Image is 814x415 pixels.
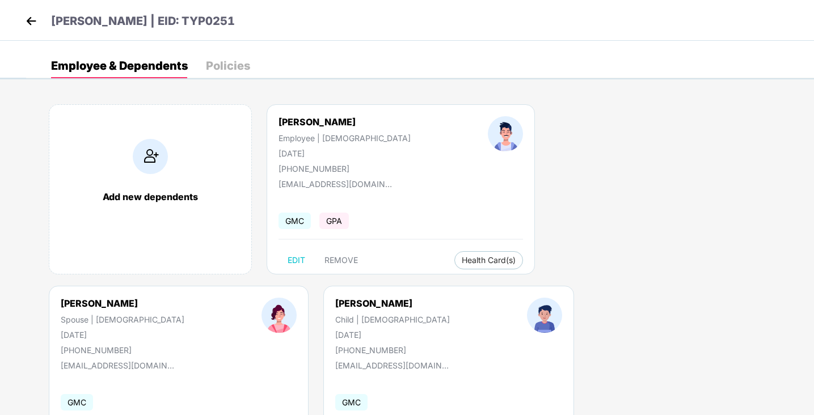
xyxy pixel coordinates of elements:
[279,133,411,143] div: Employee | [DEMOGRAPHIC_DATA]
[279,116,411,128] div: [PERSON_NAME]
[279,213,311,229] span: GMC
[462,257,516,263] span: Health Card(s)
[315,251,367,269] button: REMOVE
[23,12,40,29] img: back
[335,345,450,355] div: [PHONE_NUMBER]
[335,298,450,309] div: [PERSON_NAME]
[527,298,562,333] img: profileImage
[488,116,523,151] img: profileImage
[262,298,297,333] img: profileImage
[51,60,188,71] div: Employee & Dependents
[61,315,184,324] div: Spouse | [DEMOGRAPHIC_DATA]
[61,191,240,202] div: Add new dependents
[51,12,235,30] p: [PERSON_NAME] | EID: TYP0251
[279,149,411,158] div: [DATE]
[335,394,368,410] span: GMC
[61,330,184,340] div: [DATE]
[335,330,450,340] div: [DATE]
[279,179,392,189] div: [EMAIL_ADDRESS][DOMAIN_NAME]
[288,256,305,265] span: EDIT
[61,361,174,370] div: [EMAIL_ADDRESS][DOMAIN_NAME]
[61,394,93,410] span: GMC
[61,345,184,355] div: [PHONE_NUMBER]
[454,251,523,269] button: Health Card(s)
[279,164,411,173] div: [PHONE_NUMBER]
[335,315,450,324] div: Child | [DEMOGRAPHIC_DATA]
[133,139,168,174] img: addIcon
[206,60,250,71] div: Policies
[324,256,358,265] span: REMOVE
[61,298,184,309] div: [PERSON_NAME]
[319,213,349,229] span: GPA
[335,361,449,370] div: [EMAIL_ADDRESS][DOMAIN_NAME]
[279,251,314,269] button: EDIT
